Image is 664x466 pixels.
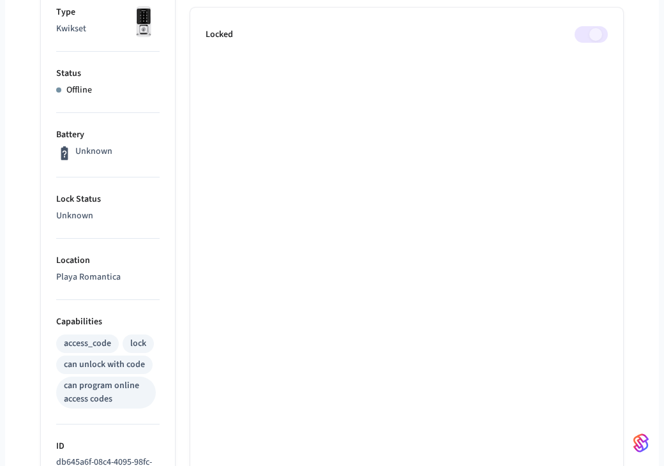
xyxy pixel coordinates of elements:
p: Battery [56,128,160,142]
p: Unknown [75,145,112,158]
p: Type [56,6,160,19]
p: Capabilities [56,315,160,329]
p: Status [56,67,160,80]
div: can unlock with code [64,358,145,372]
p: Offline [66,84,92,97]
div: lock [130,337,146,350]
p: Lock Status [56,193,160,206]
p: Kwikset [56,22,160,36]
p: Locked [206,28,233,41]
p: Unknown [56,209,160,223]
img: Kwikset Halo Touchscreen Wifi Enabled Smart Lock, Polished Chrome, Front [128,6,160,38]
p: Playa Romantica [56,271,160,284]
p: ID [56,440,160,453]
img: SeamLogoGradient.69752ec5.svg [633,433,649,453]
div: can program online access codes [64,379,148,406]
p: Location [56,254,160,267]
div: access_code [64,337,111,350]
